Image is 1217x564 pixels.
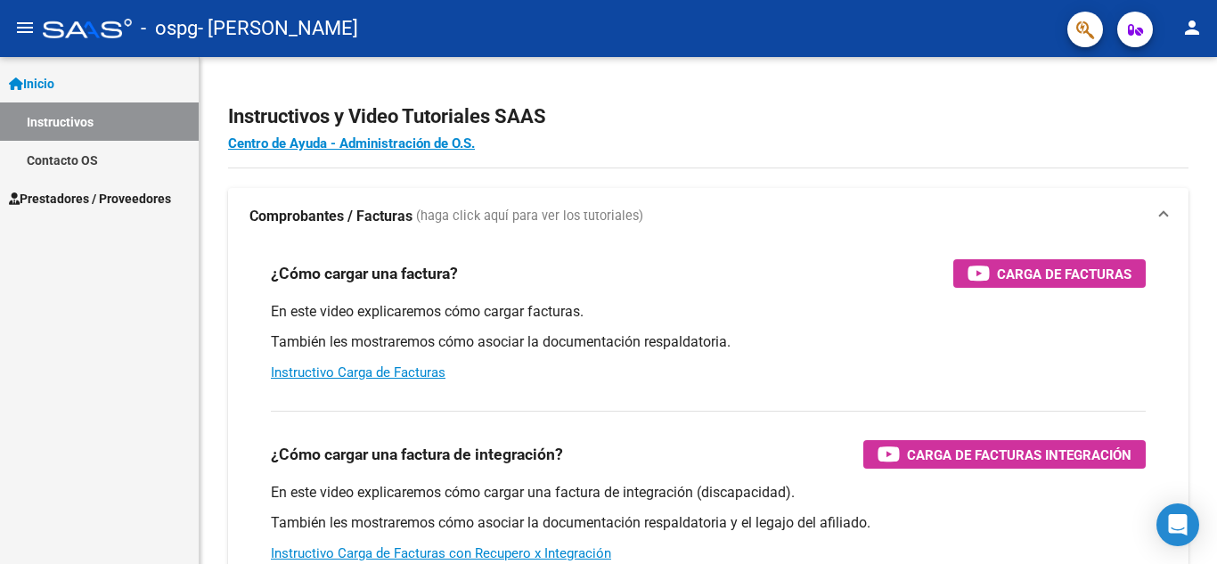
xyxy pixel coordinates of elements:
span: Carga de Facturas [997,263,1131,285]
span: - [PERSON_NAME] [198,9,358,48]
mat-icon: menu [14,17,36,38]
mat-icon: person [1181,17,1203,38]
span: Prestadores / Proveedores [9,189,171,208]
span: Inicio [9,74,54,94]
p: También les mostraremos cómo asociar la documentación respaldatoria. [271,332,1146,352]
a: Instructivo Carga de Facturas con Recupero x Integración [271,545,611,561]
h3: ¿Cómo cargar una factura? [271,261,458,286]
div: Open Intercom Messenger [1156,503,1199,546]
span: (haga click aquí para ver los tutoriales) [416,207,643,226]
strong: Comprobantes / Facturas [249,207,412,226]
a: Instructivo Carga de Facturas [271,364,445,380]
p: En este video explicaremos cómo cargar una factura de integración (discapacidad). [271,483,1146,503]
p: También les mostraremos cómo asociar la documentación respaldatoria y el legajo del afiliado. [271,513,1146,533]
p: En este video explicaremos cómo cargar facturas. [271,302,1146,322]
h2: Instructivos y Video Tutoriales SAAS [228,100,1188,134]
button: Carga de Facturas Integración [863,440,1146,469]
button: Carga de Facturas [953,259,1146,288]
mat-expansion-panel-header: Comprobantes / Facturas (haga click aquí para ver los tutoriales) [228,188,1188,245]
span: - ospg [141,9,198,48]
a: Centro de Ayuda - Administración de O.S. [228,135,475,151]
span: Carga de Facturas Integración [907,444,1131,466]
h3: ¿Cómo cargar una factura de integración? [271,442,563,467]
